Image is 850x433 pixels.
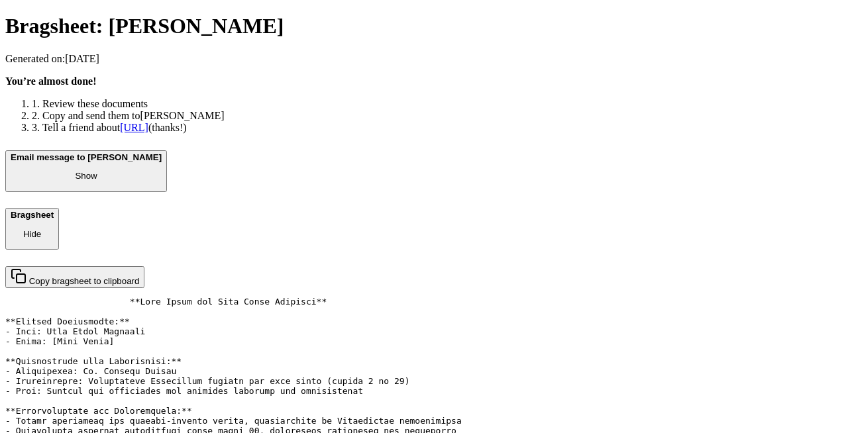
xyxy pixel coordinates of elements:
b: Bragsheet [11,210,54,220]
a: [URL] [120,122,148,133]
span: Bragsheet: [PERSON_NAME] [5,14,284,38]
b: You’re almost done! [5,75,96,87]
p: Hide [11,229,54,239]
p: Generated on: [DATE] [5,53,845,65]
div: Copy bragsheet to clipboard [11,268,139,286]
button: Bragsheet Hide [5,208,59,250]
p: Show [11,171,162,181]
li: 1. Review these documents [32,98,845,110]
button: Copy bragsheet to clipboard [5,266,144,288]
button: Email message to [PERSON_NAME] Show [5,150,167,192]
li: 2. Copy and send them to [PERSON_NAME] [32,110,845,122]
li: 3. Tell a friend about (thanks!) [32,122,845,134]
b: Email message to [PERSON_NAME] [11,152,162,162]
